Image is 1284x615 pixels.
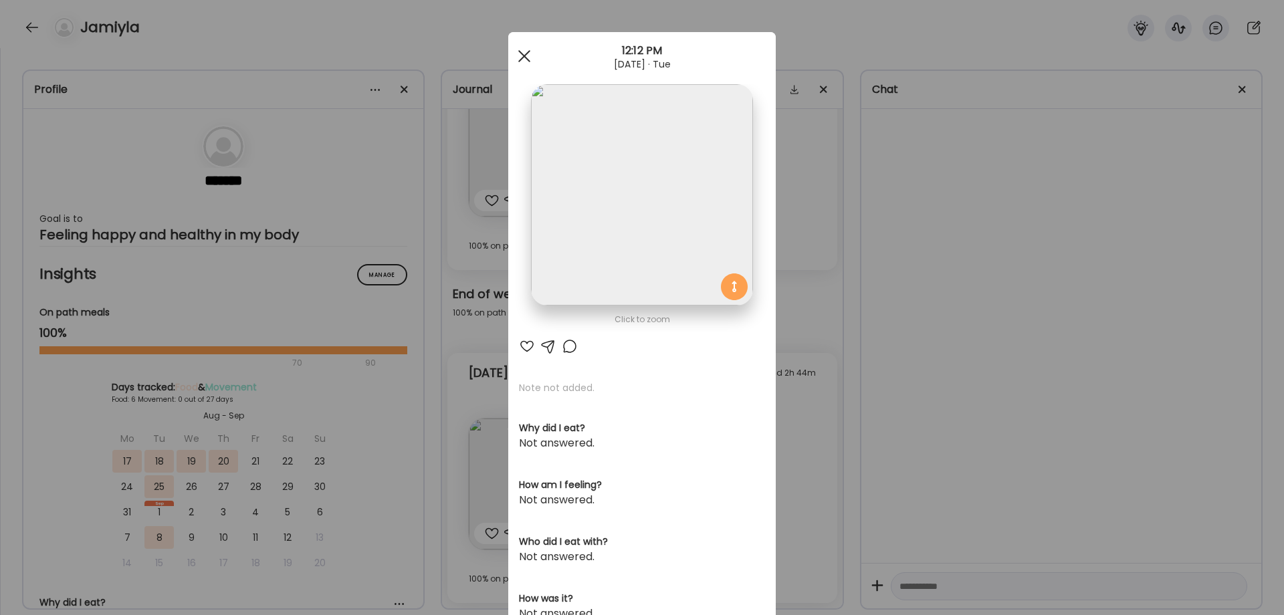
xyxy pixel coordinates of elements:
div: Not answered. [519,435,765,451]
div: Not answered. [519,549,765,565]
div: [DATE] · Tue [508,59,776,70]
h3: Who did I eat with? [519,535,765,549]
p: Note not added. [519,381,765,394]
div: 12:12 PM [508,43,776,59]
div: Click to zoom [519,312,765,328]
h3: How was it? [519,592,765,606]
h3: Why did I eat? [519,421,765,435]
div: Not answered. [519,492,765,508]
h3: How am I feeling? [519,478,765,492]
img: images%2FT1epSwiowEhwNxE6y9pFgWo10cX2%2FgbzgV0qe0Vk1zGBY711R%2F93oIPbYVZc6CKilemd3I_1080 [531,84,752,305]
